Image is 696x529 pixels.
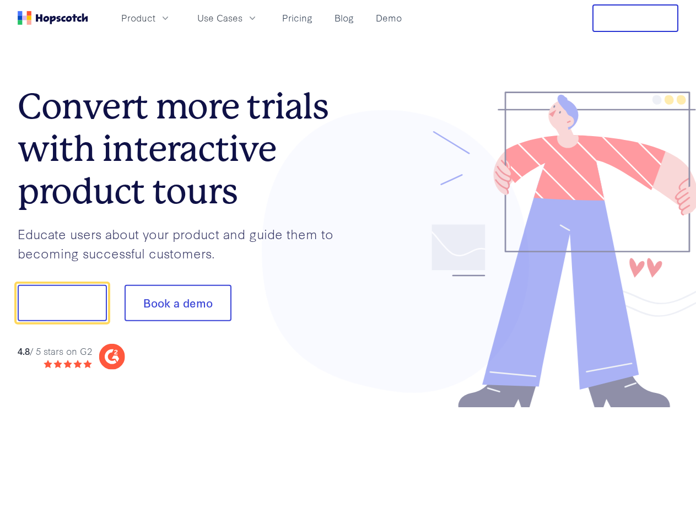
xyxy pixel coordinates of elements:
[278,9,317,27] a: Pricing
[191,9,265,27] button: Use Cases
[18,344,30,357] strong: 4.8
[371,9,406,27] a: Demo
[18,11,88,25] a: Home
[18,85,348,212] h1: Convert more trials with interactive product tours
[18,285,107,321] button: Show me!
[18,344,92,358] div: / 5 stars on G2
[18,224,348,262] p: Educate users about your product and guide them to becoming successful customers.
[330,9,358,27] a: Blog
[592,4,678,32] button: Free Trial
[115,9,177,27] button: Product
[197,11,242,25] span: Use Cases
[121,11,155,25] span: Product
[125,285,231,321] button: Book a demo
